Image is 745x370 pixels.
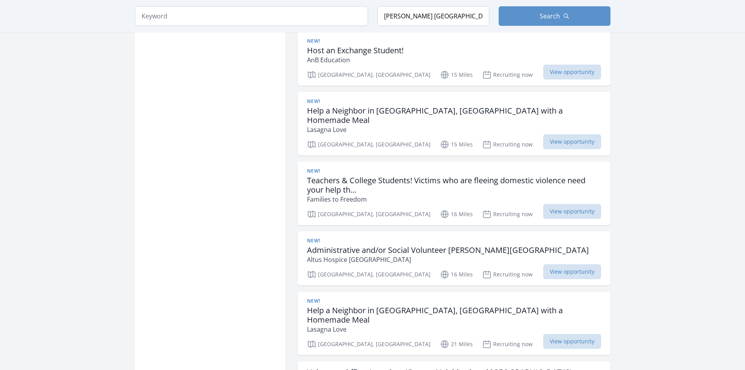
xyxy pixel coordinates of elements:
h3: Administrative and/or Social Volunteer [PERSON_NAME][GEOGRAPHIC_DATA] [307,245,589,255]
p: 15 Miles [440,70,473,79]
span: New! [307,98,320,105]
span: View opportunity [543,134,601,149]
p: Recruiting now [482,140,533,149]
a: New! Administrative and/or Social Volunteer [PERSON_NAME][GEOGRAPHIC_DATA] Altus Hospice [GEOGRAP... [298,231,610,285]
p: [GEOGRAPHIC_DATA], [GEOGRAPHIC_DATA] [307,270,431,279]
span: View opportunity [543,65,601,79]
p: AnB Education [307,55,404,65]
h3: Teachers & College Students! Victims who are fleeing domestic violence need your help th... [307,176,601,195]
p: Recruiting now [482,209,533,219]
span: View opportunity [543,334,601,349]
p: 16 Miles [440,270,473,279]
p: [GEOGRAPHIC_DATA], [GEOGRAPHIC_DATA] [307,209,431,219]
span: New! [307,238,320,244]
a: New! Help a Neighbor in [GEOGRAPHIC_DATA], [GEOGRAPHIC_DATA] with a Homemade Meal Lasagna Love [G... [298,292,610,355]
p: Recruiting now [482,339,533,349]
a: New! Teachers & College Students! Victims who are fleeing domestic violence need your help th... ... [298,162,610,225]
p: [GEOGRAPHIC_DATA], [GEOGRAPHIC_DATA] [307,339,431,349]
p: Recruiting now [482,70,533,79]
button: Search [499,6,610,26]
a: New! Host an Exchange Student! AnB Education [GEOGRAPHIC_DATA], [GEOGRAPHIC_DATA] 15 Miles Recrui... [298,32,610,86]
p: 15 Miles [440,140,473,149]
span: New! [307,168,320,174]
a: New! Help a Neighbor in [GEOGRAPHIC_DATA], [GEOGRAPHIC_DATA] with a Homemade Meal Lasagna Love [G... [298,92,610,155]
h3: Host an Exchange Student! [307,46,404,55]
span: New! [307,38,320,44]
input: Keyword [135,6,368,26]
p: Lasagna Love [307,325,601,334]
span: New! [307,298,320,304]
span: View opportunity [543,204,601,219]
p: 21 Miles [440,339,473,349]
p: Lasagna Love [307,125,601,134]
p: Families to Freedom [307,195,601,204]
h3: Help a Neighbor in [GEOGRAPHIC_DATA], [GEOGRAPHIC_DATA] with a Homemade Meal [307,306,601,325]
span: Search [540,11,560,21]
p: [GEOGRAPHIC_DATA], [GEOGRAPHIC_DATA] [307,140,431,149]
p: Recruiting now [482,270,533,279]
p: 16 Miles [440,209,473,219]
span: View opportunity [543,264,601,279]
p: Altus Hospice [GEOGRAPHIC_DATA] [307,255,589,264]
h3: Help a Neighbor in [GEOGRAPHIC_DATA], [GEOGRAPHIC_DATA] with a Homemade Meal [307,106,601,125]
p: [GEOGRAPHIC_DATA], [GEOGRAPHIC_DATA] [307,70,431,79]
input: Location [377,6,489,26]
